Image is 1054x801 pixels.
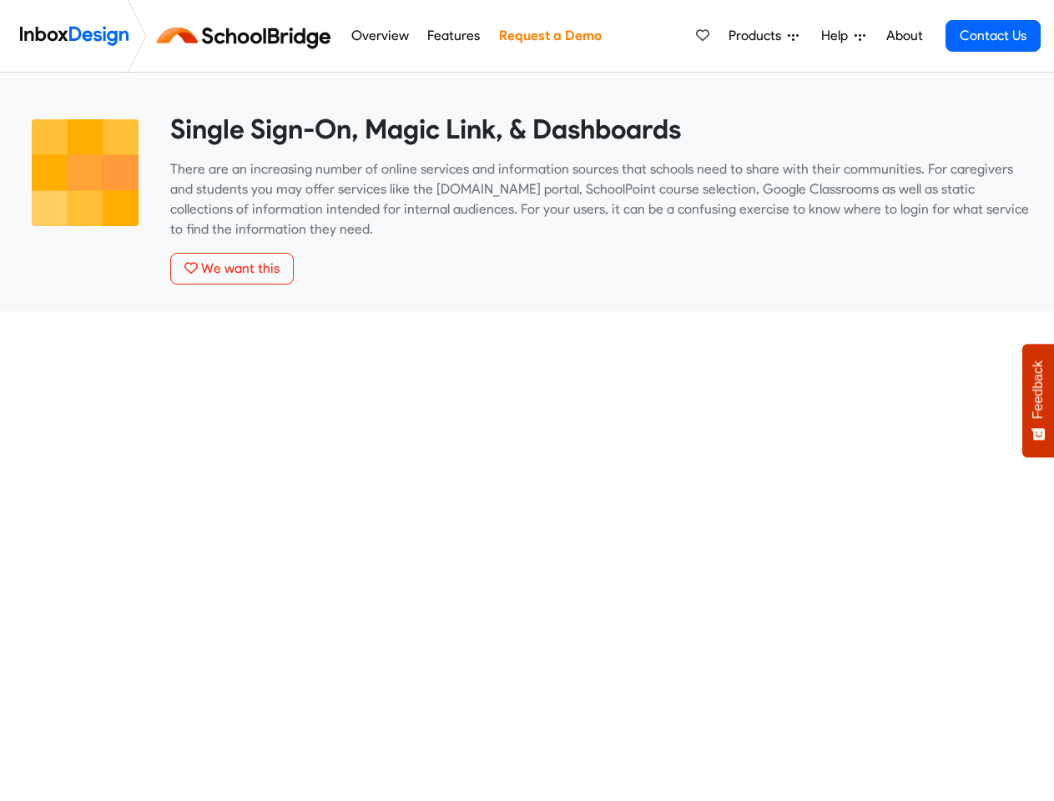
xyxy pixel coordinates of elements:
[881,19,927,53] a: About
[821,26,855,46] span: Help
[154,16,341,56] img: schoolbridge logo
[25,113,145,233] img: 2022_01_13_icon_grid.svg
[729,26,788,46] span: Products
[170,159,1029,239] p: There are an increasing number of online services and information sources that schools need to sh...
[346,19,413,53] a: Overview
[1022,344,1054,457] button: Feedback - Show survey
[201,260,280,276] span: We want this
[170,253,294,285] button: We want this
[423,19,485,53] a: Features
[814,19,872,53] a: Help
[946,20,1041,52] a: Contact Us
[722,19,805,53] a: Products
[494,19,606,53] a: Request a Demo
[1031,360,1046,419] span: Feedback
[170,113,1029,146] heading: Single Sign-On, Magic Link, & Dashboards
